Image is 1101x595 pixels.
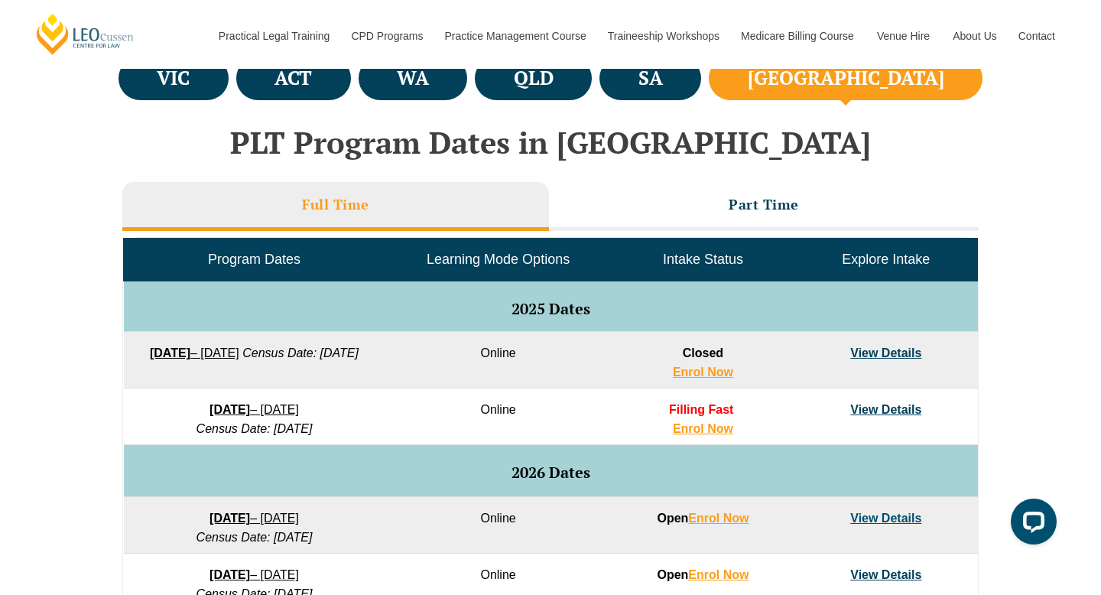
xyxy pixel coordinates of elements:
strong: Open [657,512,749,525]
a: Contact [1007,3,1067,69]
h4: VIC [157,66,190,91]
iframe: LiveChat chat widget [999,493,1063,557]
a: View Details [850,346,921,359]
a: View Details [850,403,921,416]
h4: SA [638,66,663,91]
em: Census Date: [DATE] [196,422,313,435]
a: Practice Management Course [434,3,596,69]
strong: [DATE] [209,568,250,581]
a: CPD Programs [339,3,433,69]
td: Online [385,332,611,389]
h2: PLT Program Dates in [GEOGRAPHIC_DATA] [115,125,986,159]
strong: Open [657,568,749,581]
span: Closed [683,346,723,359]
em: Census Date: [DATE] [242,346,359,359]
span: 2025 Dates [512,298,590,319]
span: Intake Status [663,252,743,267]
a: [DATE]– [DATE] [150,346,239,359]
a: [PERSON_NAME] Centre for Law [34,12,136,56]
h4: QLD [514,66,554,91]
strong: [DATE] [209,403,250,416]
a: View Details [850,568,921,581]
h3: Full Time [302,196,369,213]
a: Practical Legal Training [207,3,340,69]
strong: [DATE] [150,346,190,359]
strong: [DATE] [209,512,250,525]
a: [DATE]– [DATE] [209,512,299,525]
h4: WA [397,66,429,91]
a: Medicare Billing Course [729,3,866,69]
a: Enrol Now [673,366,733,379]
a: Traineeship Workshops [596,3,729,69]
td: Online [385,497,611,554]
em: Census Date: [DATE] [196,531,313,544]
a: Enrol Now [688,512,749,525]
a: About Us [941,3,1007,69]
a: View Details [850,512,921,525]
span: Program Dates [208,252,300,267]
span: Filling Fast [669,403,733,416]
h3: Part Time [729,196,799,213]
a: Venue Hire [866,3,941,69]
span: Explore Intake [842,252,930,267]
h4: ACT [274,66,312,91]
a: Enrol Now [673,422,733,435]
a: [DATE]– [DATE] [209,403,299,416]
span: 2026 Dates [512,462,590,483]
a: [DATE]– [DATE] [209,568,299,581]
h4: [GEOGRAPHIC_DATA] [748,66,944,91]
span: Learning Mode Options [427,252,570,267]
td: Online [385,389,611,445]
a: Enrol Now [688,568,749,581]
